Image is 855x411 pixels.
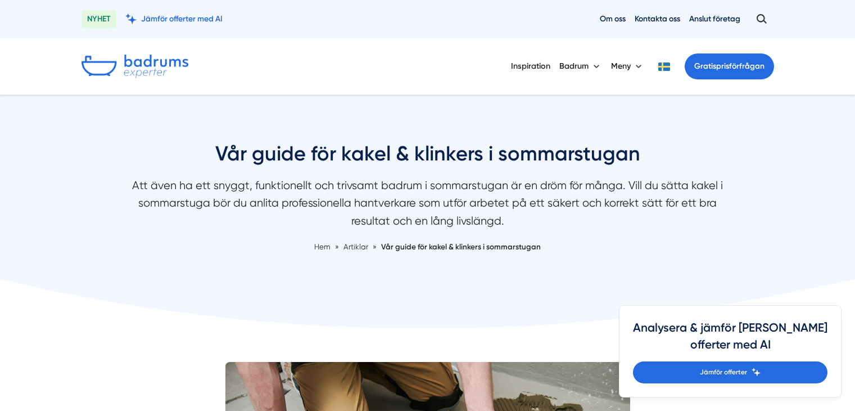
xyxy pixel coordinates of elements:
[633,361,827,383] a: Jämför offerter
[700,367,747,378] span: Jämför offerter
[611,52,644,81] button: Meny
[559,52,602,81] button: Badrum
[82,55,188,78] img: Badrumsexperter.se logotyp
[635,14,680,24] a: Kontakta oss
[381,242,541,251] a: Vår guide för kakel & klinkers i sommarstugan
[694,61,716,71] span: Gratis
[130,177,726,235] p: Att även ha ett snyggt, funktionellt och trivsamt badrum i sommarstugan är en dröm för många. Vil...
[511,52,550,81] a: Inspiration
[343,242,370,251] a: Artiklar
[689,14,740,24] a: Anslut företag
[633,319,827,361] h4: Analysera & jämför [PERSON_NAME] offerter med AI
[130,241,726,253] nav: Breadcrumb
[685,53,774,79] a: Gratisprisförfrågan
[373,241,377,253] span: »
[125,14,223,24] a: Jämför offerter med AI
[343,242,368,251] span: Artiklar
[82,10,116,28] span: NYHET
[141,14,223,24] span: Jämför offerter med AI
[335,241,339,253] span: »
[130,140,726,177] h1: Vår guide för kakel & klinkers i sommarstugan
[314,242,331,251] a: Hem
[600,14,626,24] a: Om oss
